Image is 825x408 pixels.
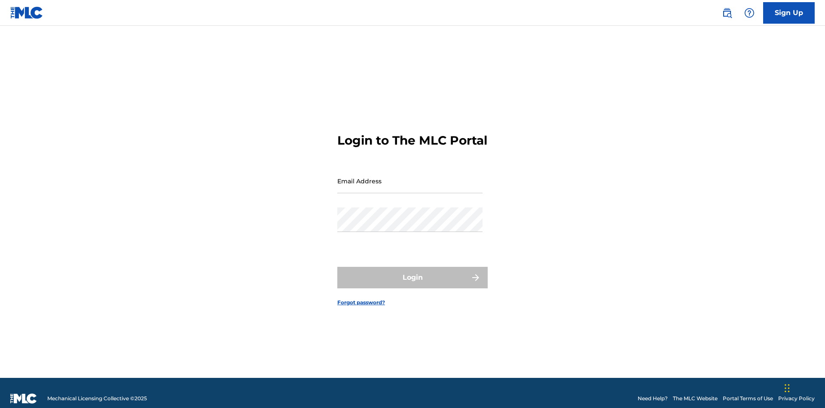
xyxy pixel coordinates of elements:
img: search [722,8,732,18]
a: Public Search [718,4,736,22]
iframe: Chat Widget [782,367,825,408]
a: Sign Up [763,2,815,24]
span: Mechanical Licensing Collective © 2025 [47,395,147,402]
a: Forgot password? [337,299,385,306]
h3: Login to The MLC Portal [337,133,487,148]
div: Drag [785,375,790,401]
a: The MLC Website [673,395,718,402]
a: Privacy Policy [778,395,815,402]
img: help [744,8,755,18]
a: Portal Terms of Use [723,395,773,402]
img: MLC Logo [10,6,43,19]
div: Help [741,4,758,22]
a: Need Help? [638,395,668,402]
img: logo [10,393,37,404]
